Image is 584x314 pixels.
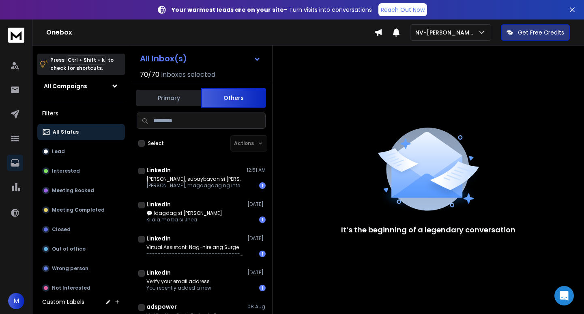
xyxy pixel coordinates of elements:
button: Interested [37,163,125,179]
div: 1 [259,217,266,223]
button: All Status [37,124,125,140]
p: Verify your email address [146,278,211,285]
p: 12:51 AM [247,167,266,173]
h1: All Campaigns [44,82,87,90]
p: All Status [53,129,79,135]
p: Press to check for shortcuts. [50,56,114,72]
button: All Inbox(s) [133,50,267,67]
span: Ctrl + Shift + k [67,55,106,65]
p: NV-[PERSON_NAME] [415,28,478,37]
p: – Turn visits into conversations [172,6,372,14]
div: 1 [259,182,266,189]
p: ---------------------------------------- Mga job trend sa [146,251,244,257]
h3: Custom Labels [42,298,84,306]
h1: LinkedIn [146,234,171,243]
p: Meeting Booked [52,187,94,194]
h3: Inboxes selected [161,70,215,80]
p: 💬 Idagdag si [PERSON_NAME] [146,210,222,217]
p: [DATE] [247,269,266,276]
p: Closed [52,226,71,233]
p: Lead [52,148,65,155]
h1: Onebox [46,28,374,37]
button: Not Interested [37,280,125,296]
button: Closed [37,221,125,238]
p: Meeting Completed [52,207,105,213]
button: Get Free Credits [501,24,570,41]
p: It’s the beginning of a legendary conversation [341,224,515,236]
p: [PERSON_NAME], magdagdag ng interesanteng content [146,182,244,189]
p: 08 Aug [247,303,266,310]
h1: All Inbox(s) [140,54,187,63]
div: 1 [259,251,266,257]
label: Select [148,140,164,147]
p: Get Free Credits [518,28,564,37]
p: Out of office [52,246,86,252]
div: Open Intercom Messenger [554,286,574,305]
h1: LinkedIn [146,269,171,277]
p: Interested [52,168,80,174]
button: Meeting Completed [37,202,125,218]
span: 70 / 70 [140,70,159,80]
button: Meeting Booked [37,182,125,199]
p: [DATE] [247,201,266,208]
p: Reach Out Now [381,6,425,14]
button: All Campaigns [37,78,125,94]
button: Primary [136,89,201,107]
p: You recently added a new [146,285,211,291]
p: [DATE] [247,235,266,242]
h1: LinkedIn [146,200,171,208]
button: Out of office [37,241,125,257]
strong: Your warmest leads are on your site [172,6,284,14]
p: [PERSON_NAME], subaybayan si [PERSON_NAME] [146,176,244,182]
a: Reach Out Now [378,3,427,16]
h1: adspower [146,303,177,311]
button: M [8,293,24,309]
div: 1 [259,285,266,291]
p: Virtual Assistant: Nag-hire ang Surge [146,244,244,251]
h1: LinkedIn [146,166,171,174]
p: Wrong person [52,265,88,272]
h3: Filters [37,108,125,119]
p: Kilala mo ba si Jhea [146,217,222,223]
p: Not Interested [52,285,90,291]
button: Lead [37,143,125,160]
button: Others [201,88,266,108]
img: logo [8,28,24,43]
button: Wrong person [37,260,125,277]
